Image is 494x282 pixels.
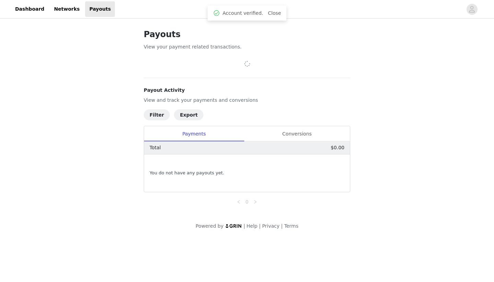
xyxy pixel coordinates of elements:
div: Payments [144,126,244,142]
img: logo [225,224,242,228]
h1: Payouts [144,28,350,41]
a: Networks [50,1,84,17]
h4: Payout Activity [144,87,350,94]
span: | [281,223,283,229]
li: Next Page [251,198,259,206]
p: View your payment related transactions. [144,43,350,51]
span: You do not have any payouts yet. [150,170,224,176]
a: Dashboard [11,1,48,17]
a: Close [268,10,281,16]
i: icon: left [237,200,241,204]
p: $0.00 [331,144,344,151]
li: 0 [243,198,251,206]
p: View and track your payments and conversions [144,97,350,104]
div: avatar [469,4,475,15]
span: | [259,223,261,229]
span: | [244,223,245,229]
p: Total [150,144,161,151]
button: Filter [144,109,170,120]
a: Privacy [262,223,280,229]
a: Terms [284,223,298,229]
i: icon: right [253,200,257,204]
span: Powered by [196,223,223,229]
a: Payouts [85,1,115,17]
span: Account verified. [223,10,263,17]
div: Conversions [244,126,350,142]
button: Export [174,109,203,120]
a: Help [247,223,258,229]
li: Previous Page [235,198,243,206]
a: 0 [243,198,251,206]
